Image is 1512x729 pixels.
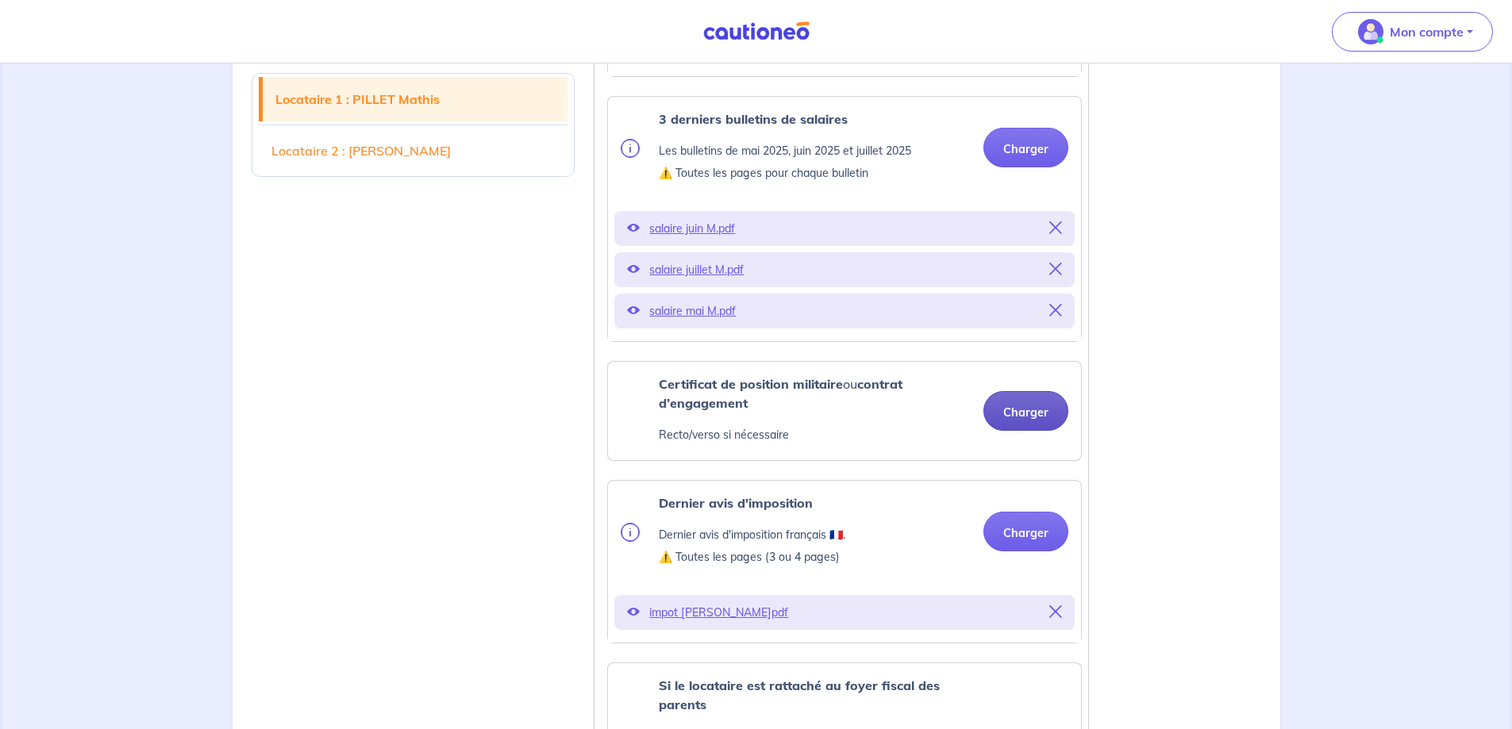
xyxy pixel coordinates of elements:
a: Locataire 2 : [PERSON_NAME] [259,129,568,173]
button: Voir [627,259,640,281]
button: Supprimer [1049,300,1062,322]
p: salaire juillet M.pdf [649,259,1040,281]
button: Charger [983,391,1068,431]
p: salaire juin M.pdf [649,217,1040,240]
button: illu_account_valid_menu.svgMon compte [1332,12,1493,52]
button: Supprimer [1049,217,1062,240]
a: Locataire 1 : PILLET Mathis [263,77,568,121]
button: Voir [627,300,640,322]
p: Recto/verso si nécessaire [659,425,971,444]
p: Les bulletins de mai 2025, juin 2025 et juillet 2025 [659,141,911,160]
div: categoryName: tax-assessment, userCategory: military [607,480,1082,643]
img: info.svg [621,523,640,542]
strong: Certificat de position militaire [659,376,843,392]
div: categoryName: pay-slip, userCategory: military [607,96,1082,342]
img: info.svg [621,139,640,158]
p: salaire mai M.pdf [649,300,1040,322]
p: ⚠️ Toutes les pages (3 ou 4 pages) [659,547,845,566]
button: Supprimer [1049,601,1062,623]
strong: Si le locataire est rattaché au foyer fiscal des parents [659,677,940,712]
p: ⚠️ Toutes les pages pour chaque bulletin [659,163,911,182]
img: illu_account_valid_menu.svg [1358,19,1383,44]
img: Cautioneo [697,21,816,41]
div: categoryName: military-position-certificate, userCategory: military [607,361,1082,461]
p: Mon compte [1390,22,1464,41]
p: Dernier avis d'imposition français 🇫🇷. [659,525,845,544]
button: Supprimer [1049,259,1062,281]
p: ou [659,374,971,412]
strong: 3 derniers bulletins de salaires [659,111,848,127]
strong: Dernier avis d'imposition [659,495,813,511]
button: Voir [627,217,640,240]
button: Charger [983,512,1068,551]
p: impot [PERSON_NAME]pdf [649,601,1040,623]
button: Voir [627,601,640,623]
button: Charger [983,128,1068,167]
